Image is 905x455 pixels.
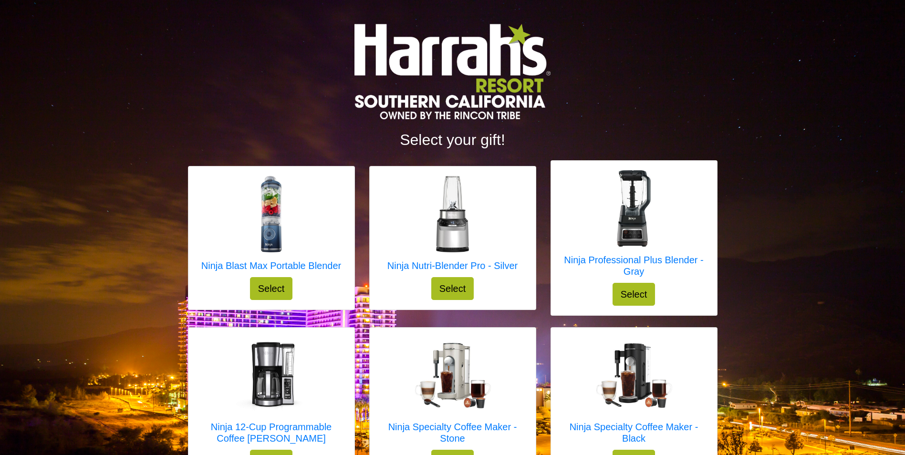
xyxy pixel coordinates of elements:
[561,170,707,283] a: Ninja Professional Plus Blender - Gray Ninja Professional Plus Blender - Gray
[250,277,293,300] button: Select
[415,343,491,408] img: Ninja Specialty Coffee Maker - Stone
[596,170,672,247] img: Ninja Professional Plus Blender - Gray
[596,343,672,408] img: Ninja Specialty Coffee Maker - Black
[201,176,341,277] a: Ninja Blast Max Portable Blender Ninja Blast Max Portable Blender
[198,421,345,444] h5: Ninja 12-Cup Programmable Coffee [PERSON_NAME]
[414,176,490,252] img: Ninja Nutri-Blender Pro - Silver
[233,176,309,252] img: Ninja Blast Max Portable Blender
[431,277,474,300] button: Select
[613,283,655,306] button: Select
[387,260,518,271] h5: Ninja Nutri-Blender Pro - Silver
[354,24,550,119] img: Logo
[201,260,341,271] h5: Ninja Blast Max Portable Blender
[379,337,526,450] a: Ninja Specialty Coffee Maker - Stone Ninja Specialty Coffee Maker - Stone
[379,421,526,444] h5: Ninja Specialty Coffee Maker - Stone
[561,254,707,277] h5: Ninja Professional Plus Blender - Gray
[561,337,707,450] a: Ninja Specialty Coffee Maker - Black Ninja Specialty Coffee Maker - Black
[233,337,310,414] img: Ninja 12-Cup Programmable Coffee Brewer
[387,176,518,277] a: Ninja Nutri-Blender Pro - Silver Ninja Nutri-Blender Pro - Silver
[198,337,345,450] a: Ninja 12-Cup Programmable Coffee Brewer Ninja 12-Cup Programmable Coffee [PERSON_NAME]
[561,421,707,444] h5: Ninja Specialty Coffee Maker - Black
[188,131,718,149] h2: Select your gift!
